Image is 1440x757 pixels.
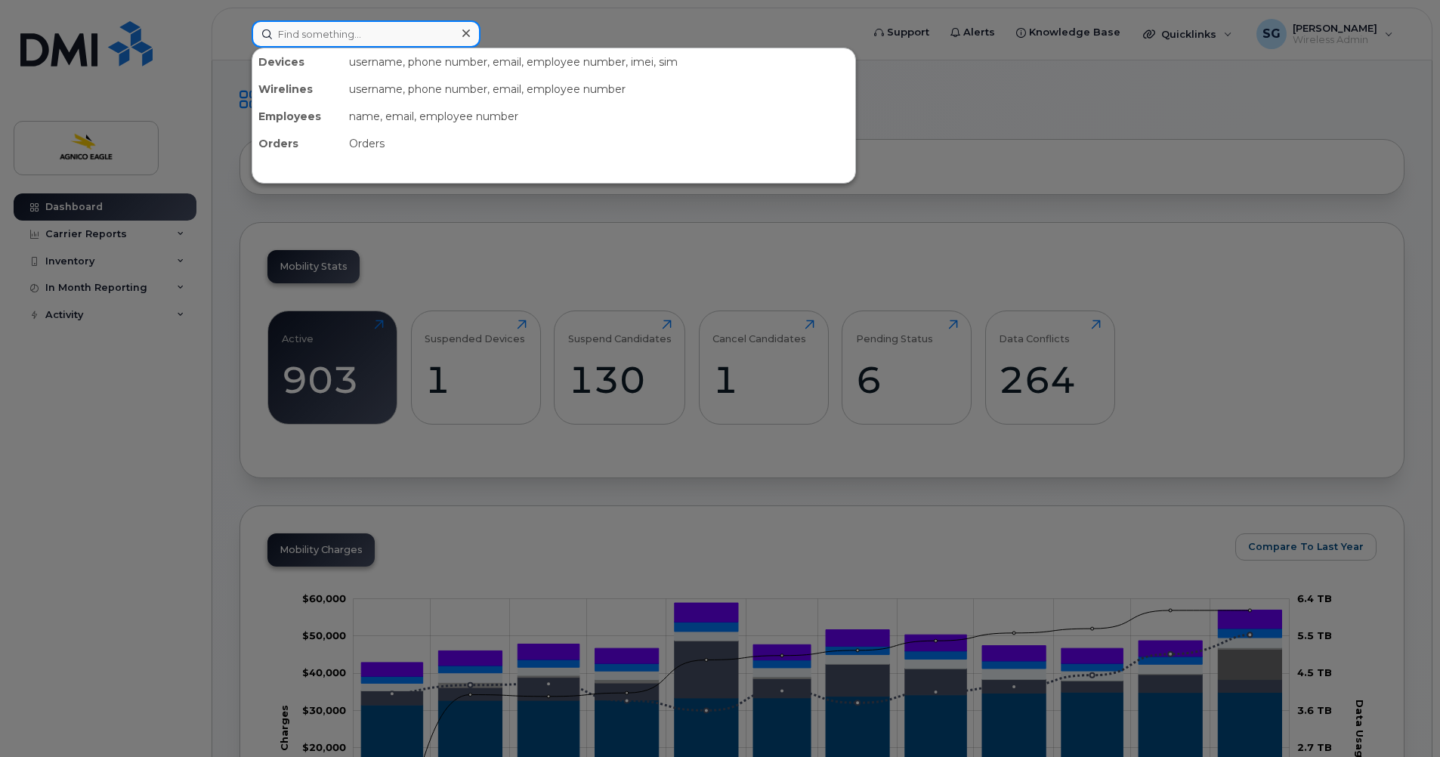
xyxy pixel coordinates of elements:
div: Orders [252,130,343,157]
div: Employees [252,103,343,130]
div: Wirelines [252,76,343,103]
div: Devices [252,48,343,76]
div: username, phone number, email, employee number [343,76,855,103]
div: username, phone number, email, employee number, imei, sim [343,48,855,76]
div: name, email, employee number [343,103,855,130]
div: Orders [343,130,855,157]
